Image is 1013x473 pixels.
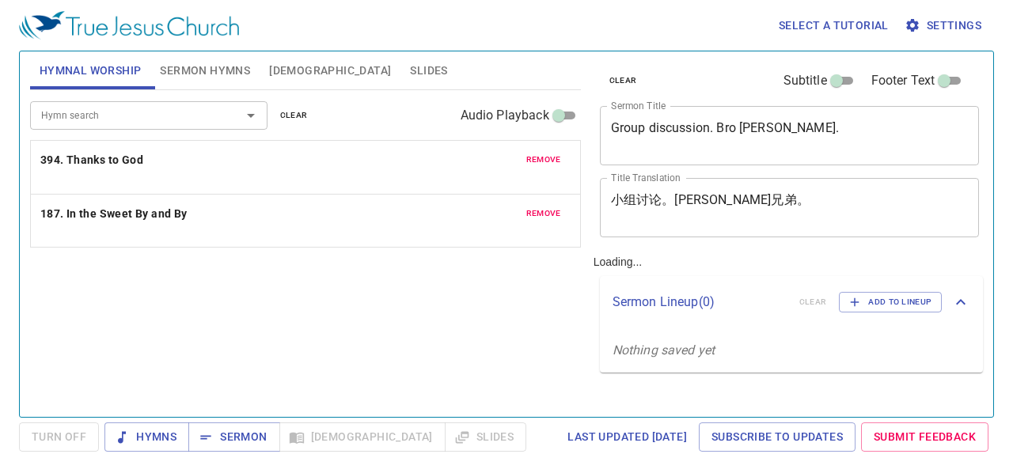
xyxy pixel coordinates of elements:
[40,150,143,170] b: 394. Thanks to God
[600,71,647,90] button: clear
[609,74,637,88] span: clear
[40,150,146,170] button: 394. Thanks to God
[779,16,889,36] span: Select a tutorial
[908,16,981,36] span: Settings
[711,427,843,447] span: Subscribe to Updates
[772,11,895,40] button: Select a tutorial
[600,276,984,328] div: Sermon Lineup(0)clearAdd to Lineup
[280,108,308,123] span: clear
[40,204,190,224] button: 187. In the Sweet By and By
[117,427,176,447] span: Hymns
[699,422,856,452] a: Subscribe to Updates
[19,11,239,40] img: True Jesus Church
[611,192,969,222] textarea: 小组讨论。[PERSON_NAME]兄弟。
[874,427,976,447] span: Submit Feedback
[160,61,250,81] span: Sermon Hymns
[849,295,931,309] span: Add to Lineup
[269,61,391,81] span: [DEMOGRAPHIC_DATA]
[240,104,262,127] button: Open
[783,71,827,90] span: Subtitle
[40,204,188,224] b: 187. In the Sweet By and By
[871,71,935,90] span: Footer Text
[104,422,189,452] button: Hymns
[611,120,969,150] textarea: Group discussion. Bro [PERSON_NAME].
[613,293,787,312] p: Sermon Lineup ( 0 )
[40,61,142,81] span: Hymnal Worship
[587,45,990,411] div: Loading...
[188,422,279,452] button: Sermon
[461,106,549,125] span: Audio Playback
[517,204,571,223] button: remove
[410,61,447,81] span: Slides
[561,422,693,452] a: Last updated [DATE]
[839,292,942,312] button: Add to Lineup
[526,153,561,167] span: remove
[861,422,988,452] a: Submit Feedback
[201,427,267,447] span: Sermon
[567,427,687,447] span: Last updated [DATE]
[517,150,571,169] button: remove
[526,206,561,221] span: remove
[613,342,715,358] i: Nothing saved yet
[901,11,988,40] button: Settings
[271,106,317,125] button: clear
